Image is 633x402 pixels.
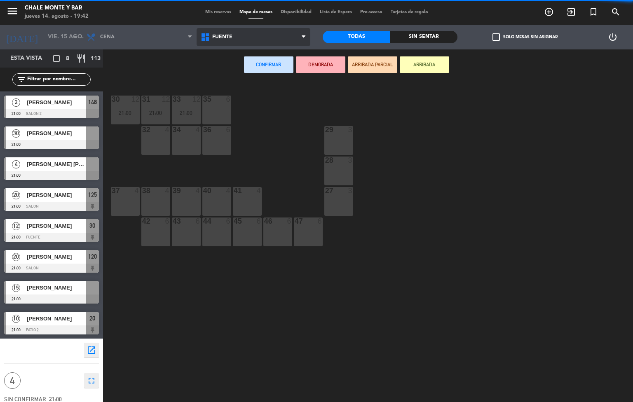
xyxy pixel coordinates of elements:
[588,7,598,17] i: turned_in_not
[287,217,292,225] div: 6
[348,56,397,73] button: ARRIBADA PARCIAL
[12,315,20,323] span: 10
[257,187,262,194] div: 4
[12,222,20,230] span: 12
[226,187,231,194] div: 4
[66,54,69,63] span: 8
[165,187,170,194] div: 4
[27,252,86,261] span: [PERSON_NAME]
[244,56,293,73] button: Confirmar
[16,75,26,84] i: filter_list
[226,126,231,133] div: 6
[277,10,316,14] span: Disponibilidad
[27,283,86,292] span: [PERSON_NAME]
[87,345,96,355] i: open_in_new
[12,98,20,107] span: 2
[12,284,20,292] span: 15
[196,217,201,225] div: 6
[25,4,89,12] div: Chale Monte y Bar
[316,10,356,14] span: Lista de Espera
[226,217,231,225] div: 6
[323,31,390,43] div: Todas
[27,314,86,323] span: [PERSON_NAME]
[566,7,576,17] i: exit_to_app
[165,217,170,225] div: 6
[27,191,86,199] span: [PERSON_NAME]
[88,252,97,262] span: 120
[400,56,449,73] button: ARRIBADA
[4,372,21,389] span: 4
[84,373,99,388] button: fullscreen
[6,5,19,20] button: menu
[296,56,345,73] button: DEMORADA
[89,221,95,231] span: 30
[201,10,235,14] span: Mis reservas
[70,32,80,42] i: arrow_drop_down
[387,10,432,14] span: Tarjetas de regalo
[142,126,143,133] div: 32
[165,126,170,133] div: 4
[611,7,621,17] i: search
[131,96,140,103] div: 12
[196,126,201,133] div: 4
[87,376,96,386] i: fullscreen
[142,217,143,225] div: 42
[100,34,115,40] span: Cena
[212,34,232,40] span: FUENTE
[235,10,277,14] span: Mapa de mesas
[12,191,20,199] span: 20
[25,12,89,21] div: jueves 14. agosto - 19:42
[84,343,99,358] button: open_in_new
[390,31,458,43] div: Sin sentar
[226,96,231,103] div: 6
[318,217,323,225] div: 6
[89,313,95,323] span: 20
[27,160,86,168] span: [PERSON_NAME] [PERSON_NAME]
[348,126,353,133] div: 3
[544,7,554,17] i: add_circle_outline
[172,110,201,116] div: 21:00
[348,187,353,194] div: 3
[142,96,143,103] div: 31
[192,96,201,103] div: 12
[12,253,20,261] span: 20
[27,98,86,107] span: [PERSON_NAME]
[76,54,86,63] i: restaurant
[27,222,86,230] span: [PERSON_NAME]
[6,5,19,17] i: menu
[12,160,20,168] span: 4
[162,96,170,103] div: 12
[141,110,170,116] div: 21:00
[111,110,140,116] div: 21:00
[52,54,61,63] i: crop_square
[135,187,140,194] div: 4
[26,75,90,84] input: Filtrar por nombre...
[295,217,295,225] div: 47
[88,97,97,107] span: 148
[348,157,353,164] div: 3
[608,32,618,42] i: power_settings_new
[196,187,201,194] div: 4
[492,33,500,41] span: check_box_outline_blank
[142,187,143,194] div: 38
[12,129,20,138] span: 30
[88,190,97,200] span: 125
[257,217,262,225] div: 6
[91,54,101,63] span: 113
